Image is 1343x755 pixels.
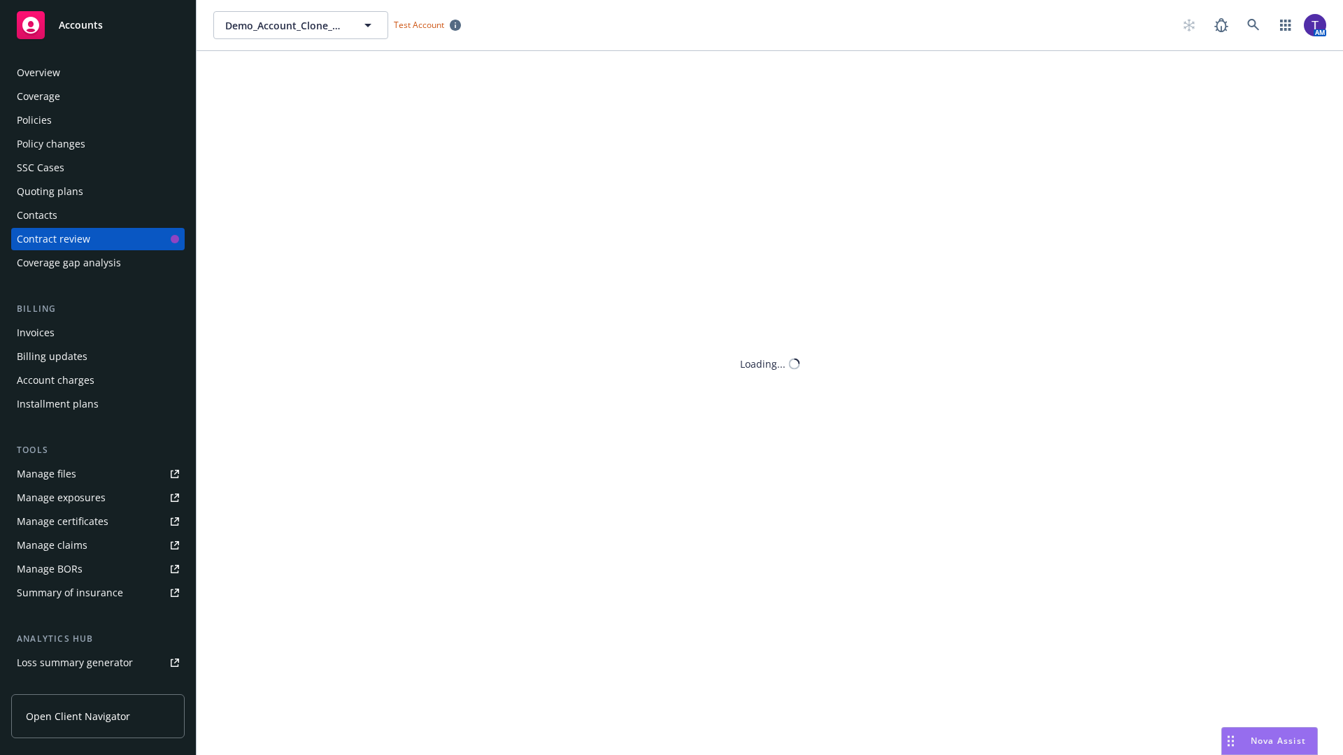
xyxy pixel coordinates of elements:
div: Manage BORs [17,558,83,580]
a: Policies [11,109,185,131]
div: Billing updates [17,345,87,368]
div: Invoices [17,322,55,344]
span: Nova Assist [1251,735,1306,747]
a: Manage exposures [11,487,185,509]
a: Coverage gap analysis [11,252,185,274]
span: Accounts [59,20,103,31]
a: Start snowing [1175,11,1203,39]
a: Overview [11,62,185,84]
button: Demo_Account_Clone_QA_CR_Tests_Demo [213,11,388,39]
a: Report a Bug [1207,11,1235,39]
span: Test Account [388,17,467,32]
div: Coverage gap analysis [17,252,121,274]
a: Coverage [11,85,185,108]
span: Test Account [394,19,444,31]
div: Policies [17,109,52,131]
a: Manage certificates [11,510,185,533]
a: Installment plans [11,393,185,415]
button: Nova Assist [1221,727,1318,755]
div: Installment plans [17,393,99,415]
a: Contract review [11,228,185,250]
a: Manage BORs [11,558,185,580]
div: Manage exposures [17,487,106,509]
div: Policy changes [17,133,85,155]
a: Switch app [1272,11,1300,39]
span: Open Client Navigator [26,709,130,724]
img: photo [1304,14,1326,36]
a: Loss summary generator [11,652,185,674]
div: Contract review [17,228,90,250]
div: Analytics hub [11,632,185,646]
div: Manage files [17,463,76,485]
a: Account charges [11,369,185,391]
div: Loss summary generator [17,652,133,674]
a: Manage files [11,463,185,485]
div: Drag to move [1222,728,1239,754]
div: Overview [17,62,60,84]
a: SSC Cases [11,157,185,179]
div: Manage claims [17,534,87,556]
a: Policy changes [11,133,185,155]
a: Summary of insurance [11,582,185,604]
a: Manage claims [11,534,185,556]
a: Contacts [11,204,185,226]
a: Accounts [11,6,185,45]
div: Coverage [17,85,60,108]
div: Quoting plans [17,180,83,203]
span: Demo_Account_Clone_QA_CR_Tests_Demo [225,18,346,33]
a: Search [1239,11,1267,39]
div: Account charges [17,369,94,391]
a: Quoting plans [11,180,185,203]
div: Summary of insurance [17,582,123,604]
div: Tools [11,443,185,457]
a: Invoices [11,322,185,344]
div: Manage certificates [17,510,108,533]
a: Billing updates [11,345,185,368]
div: Loading... [740,357,786,371]
div: SSC Cases [17,157,64,179]
div: Contacts [17,204,57,226]
div: Billing [11,302,185,316]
